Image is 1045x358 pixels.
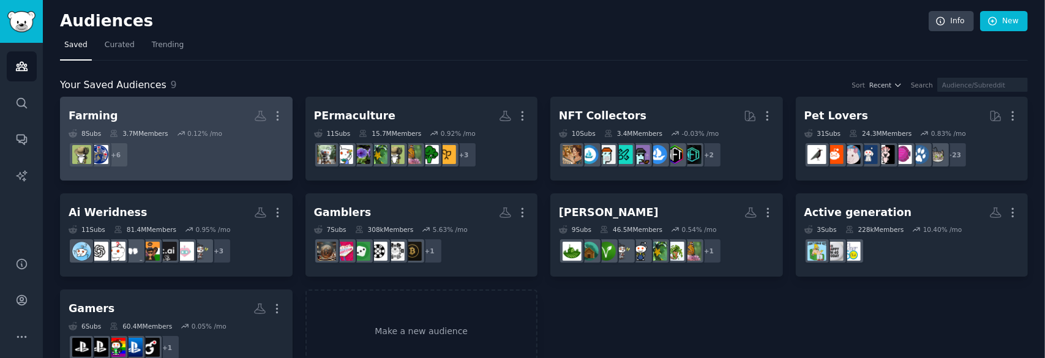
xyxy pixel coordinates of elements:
[696,238,722,264] div: + 1
[563,242,582,261] img: Homesteading
[386,242,405,261] img: Casino
[927,145,946,164] img: cats
[597,242,616,261] img: vegan
[89,338,108,357] img: PS5
[114,225,176,234] div: 81.4M Members
[937,78,1028,92] input: Audience/Subreddit
[600,225,662,234] div: 46.5M Members
[314,205,372,220] div: Gamblers
[107,242,125,261] img: questions
[807,145,826,164] img: birding
[849,129,912,138] div: 24.3M Members
[559,225,591,234] div: 9 Sub s
[911,81,933,89] div: Search
[648,145,667,164] img: opensea
[604,129,662,138] div: 3.4M Members
[559,205,659,220] div: [PERSON_NAME]
[696,142,722,168] div: + 2
[7,11,36,32] img: GummySearch logo
[665,145,684,164] img: NFTsMarketplace
[369,242,388,261] img: OnlineCasinoGambling
[433,225,468,234] div: 5.63 % /mo
[923,225,962,234] div: 10.40 % /mo
[631,242,650,261] img: DIY
[105,40,135,51] span: Curated
[89,145,108,164] img: FarmingUK
[403,145,422,164] img: gardening
[305,97,538,181] a: PErmaculture11Subs15.7MMembers0.92% /mo+3GardeningUKvegetablegardeninggardeninghomesteadgardenGar...
[206,238,231,264] div: + 3
[559,129,596,138] div: 10 Sub s
[437,145,456,164] img: GardeningUK
[804,225,837,234] div: 3 Sub s
[103,142,129,168] div: + 6
[305,193,538,277] a: Gamblers7Subs308kMembers5.63% /mo+1OnlineCryptoGamblingCasinoOnlineCasinoGamblinggamblingonlinega...
[804,129,841,138] div: 31 Sub s
[796,97,1028,181] a: Pet Lovers31Subs24.3MMembers0.83% /mo+23catsdogsAquariumsparrotsdogswithjobsRATSBeardedDragonsbir...
[825,145,844,164] img: BeardedDragons
[683,145,702,164] img: NFT
[141,338,160,357] img: Games
[580,145,599,164] img: OpenSeaNFT
[72,338,91,357] img: PS5pro
[842,145,861,164] img: RATS
[942,142,967,168] div: + 23
[563,145,582,164] img: CryptoArt
[359,129,421,138] div: 15.7M Members
[804,108,869,124] div: Pet Lovers
[417,238,443,264] div: + 1
[148,35,188,61] a: Trending
[441,129,476,138] div: 0.92 % /mo
[317,145,336,164] img: garden_maintenance
[550,193,783,277] a: [PERSON_NAME]9Subs46.5MMembers0.54% /mo+1gardeningIndoorGardengardenDIYNoStupidQuestionsveganOffG...
[859,145,878,164] img: dogswithjobs
[682,129,719,138] div: -0.03 % /mo
[60,12,929,31] h2: Audiences
[403,242,422,261] img: OnlineCryptoGambling
[124,338,143,357] img: playstation
[124,242,143,261] img: lonely
[110,129,168,138] div: 3.7M Members
[334,242,353,261] img: onlinegambling
[72,242,91,261] img: AskReddit
[314,129,351,138] div: 11 Sub s
[910,145,929,164] img: dogs
[60,78,167,93] span: Your Saved Audiences
[796,193,1028,277] a: Active generation3Subs228kMembers10.40% /moOver50Club40something50something
[158,242,177,261] img: CharacterAI
[580,242,599,261] img: OffGrid
[100,35,139,61] a: Curated
[351,242,370,261] img: gambling
[825,242,844,261] img: 40something
[69,108,118,124] div: Farming
[195,225,230,234] div: 0.95 % /mo
[980,11,1028,32] a: New
[192,322,227,330] div: 0.05 % /mo
[175,242,194,261] img: AIRelationships
[451,142,477,168] div: + 3
[355,225,414,234] div: 308k Members
[876,145,895,164] img: parrots
[89,242,108,261] img: OpenAI
[192,242,211,261] img: NoStupidQuestions
[682,225,717,234] div: 0.54 % /mo
[369,145,388,164] img: garden
[893,145,912,164] img: Aquariums
[420,145,439,164] img: vegetablegardening
[72,145,91,164] img: homestead
[69,205,148,220] div: Ai Weridness
[931,129,966,138] div: 0.83 % /mo
[869,81,902,89] button: Recent
[110,322,172,330] div: 60.4M Members
[929,11,974,32] a: Info
[665,242,684,261] img: IndoorGarden
[852,81,866,89] div: Sort
[386,145,405,164] img: homestead
[60,193,293,277] a: Ai Weridness11Subs81.4MMembers0.95% /mo+3NoStupidQuestionsAIRelationshipsCharacterAITeenIndialone...
[807,242,826,261] img: 50something
[351,145,370,164] img: GardenersJapan
[107,338,125,357] img: gaming
[550,97,783,181] a: NFT Collectors10Subs3.4MMembers-0.03% /mo+2NFTNFTsMarketplaceopenseaNFTExchangeNFTMarketplaceNFTm...
[683,242,702,261] img: gardening
[559,108,646,124] div: NFT Collectors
